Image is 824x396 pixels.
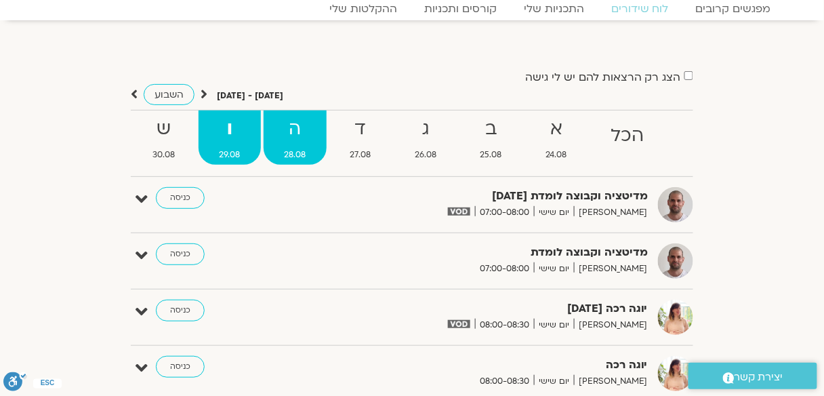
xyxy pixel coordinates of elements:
[525,71,681,83] label: הצג רק הרצאות להם יש לי גישה
[574,318,648,332] span: [PERSON_NAME]
[574,374,648,389] span: [PERSON_NAME]
[598,2,682,16] a: לוח שידורים
[316,356,648,374] strong: יוגה רכה
[534,205,574,220] span: יום שישי
[132,114,196,144] strong: ש
[475,262,534,276] span: 07:00-08:00
[199,114,261,144] strong: ו
[475,374,534,389] span: 08:00-08:30
[475,205,534,220] span: 07:00-08:00
[156,300,205,321] a: כניסה
[156,356,205,378] a: כניסה
[688,363,817,389] a: יצירת קשר
[132,111,196,165] a: ש30.08
[264,111,327,165] a: ה28.08
[394,111,457,165] a: ג26.08
[459,148,522,162] span: 25.08
[156,243,205,265] a: כניסה
[411,2,510,16] a: קורסים ותכניות
[264,114,327,144] strong: ה
[475,318,534,332] span: 08:00-08:30
[459,114,522,144] strong: ב
[329,114,392,144] strong: ד
[199,111,261,165] a: ו29.08
[316,300,648,318] strong: יוגה רכה [DATE]
[394,114,457,144] strong: ג
[264,148,327,162] span: 28.08
[329,111,392,165] a: ד27.08
[217,89,283,103] p: [DATE] - [DATE]
[448,207,470,216] img: vodicon
[199,148,261,162] span: 29.08
[590,111,665,165] a: הכל
[735,368,783,387] span: יצירת קשר
[448,320,470,328] img: vodicon
[574,262,648,276] span: [PERSON_NAME]
[132,148,196,162] span: 30.08
[510,2,598,16] a: התכניות שלי
[154,88,184,101] span: השבוע
[534,374,574,389] span: יום שישי
[682,2,785,16] a: מפגשים קרובים
[316,243,648,262] strong: מדיטציה וקבוצה לומדת
[329,148,392,162] span: 27.08
[144,84,194,105] a: השבוע
[39,2,785,16] nav: Menu
[316,187,648,205] strong: מדיטציה וקבוצה לומדת [DATE]
[525,148,588,162] span: 24.08
[525,114,588,144] strong: א
[459,111,522,165] a: ב25.08
[574,205,648,220] span: [PERSON_NAME]
[590,121,665,151] strong: הכל
[156,187,205,209] a: כניסה
[525,111,588,165] a: א24.08
[534,262,574,276] span: יום שישי
[316,2,411,16] a: ההקלטות שלי
[394,148,457,162] span: 26.08
[534,318,574,332] span: יום שישי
